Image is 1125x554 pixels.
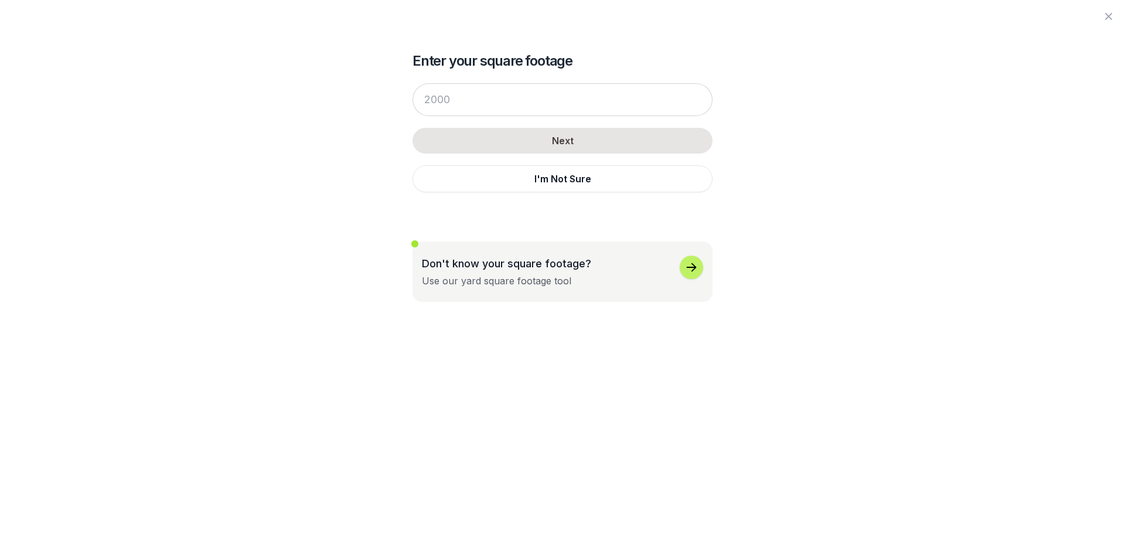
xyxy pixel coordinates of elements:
[412,83,712,116] input: 2000
[412,52,712,70] h2: Enter your square footage
[422,256,591,271] p: Don't know your square footage?
[422,274,571,288] div: Use our yard square footage tool
[412,242,712,302] button: Don't know your square footage?Use our yard square footage tool
[412,165,712,192] button: I'm Not Sure
[412,128,712,154] button: Next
